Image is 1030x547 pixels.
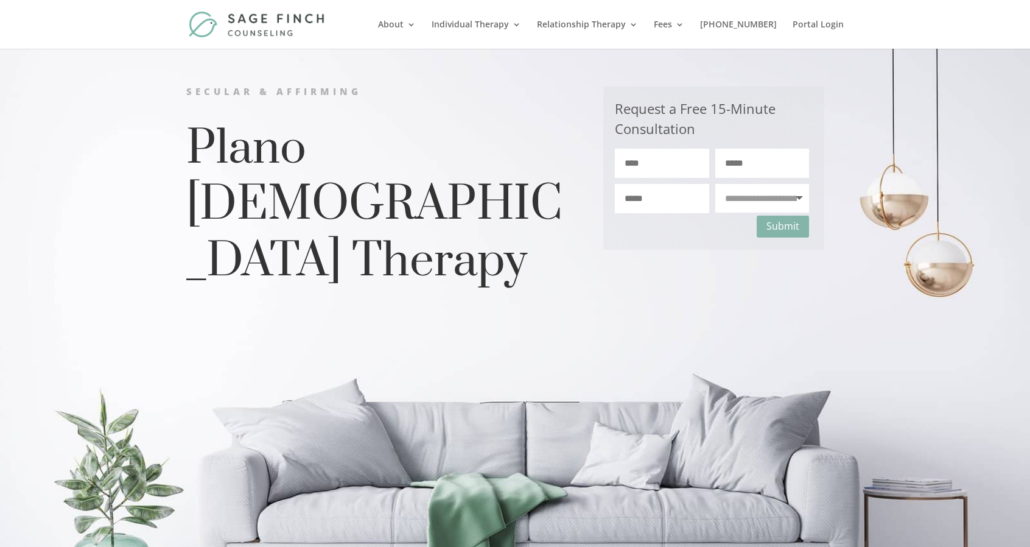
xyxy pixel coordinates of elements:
button: Submit [757,216,809,238]
h6: Secular & Affirming [186,86,566,104]
a: About [378,20,416,49]
h3: Request a Free 15-Minute Consultation [615,99,810,149]
h1: Plano [DEMOGRAPHIC_DATA] Therapy [186,121,566,296]
a: Portal Login [793,20,844,49]
a: [PHONE_NUMBER] [700,20,777,49]
a: Individual Therapy [432,20,521,49]
img: Sage Finch Counseling | LGBTQ+ Therapy in Plano [189,11,327,37]
a: Relationship Therapy [537,20,638,49]
a: Fees [654,20,684,49]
